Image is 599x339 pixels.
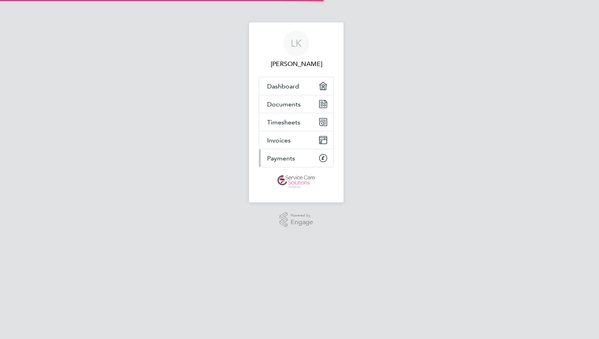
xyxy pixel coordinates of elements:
[279,212,314,227] a: Powered byEngage
[291,38,302,48] span: LK
[267,136,291,144] span: Invoices
[249,22,344,203] nav: Main navigation
[291,219,313,226] span: Engage
[267,82,299,90] span: Dashboard
[267,100,301,108] span: Documents
[259,95,334,113] a: Documents
[267,118,300,126] span: Timesheets
[259,131,334,149] a: Invoices
[259,59,334,69] span: Lorraine Kane
[291,212,313,219] span: Powered by
[259,149,334,167] a: Payments
[267,154,295,162] span: Payments
[277,175,315,188] img: servicecare-logo-retina.png
[259,175,334,188] a: Go to home page
[259,113,334,131] a: Timesheets
[259,77,334,95] a: Dashboard
[259,30,334,69] a: LK[PERSON_NAME]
